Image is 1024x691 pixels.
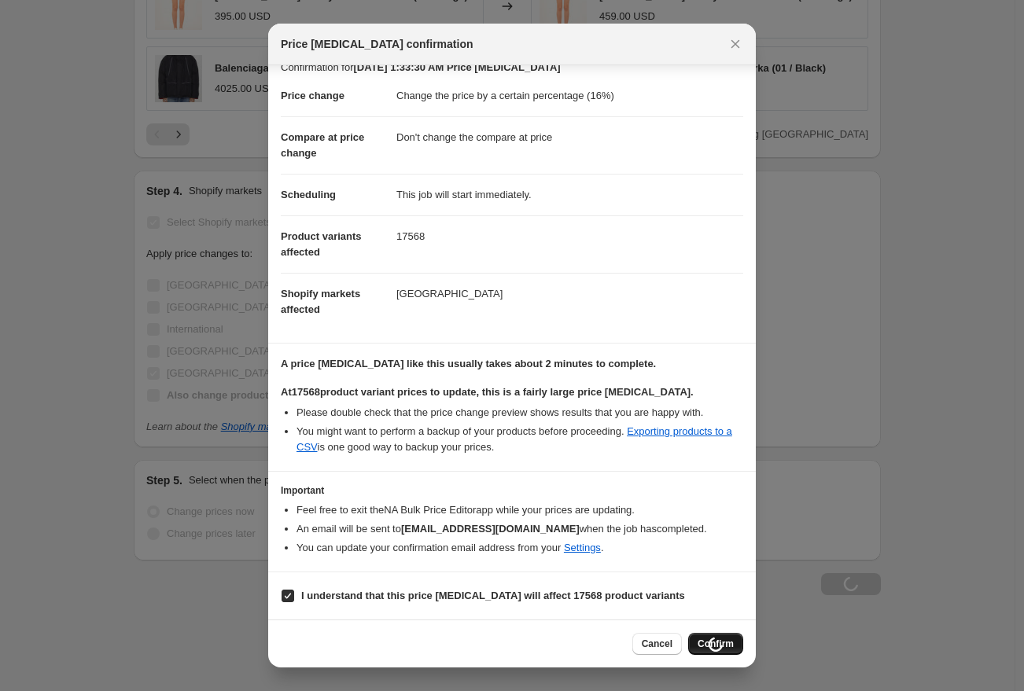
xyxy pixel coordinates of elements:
span: Price change [281,90,344,101]
li: Please double check that the price change preview shows results that you are happy with. [297,405,743,421]
li: You might want to perform a backup of your products before proceeding. is one good way to backup ... [297,424,743,455]
b: [DATE] 1:33:30 AM Price [MEDICAL_DATA] [353,61,560,73]
span: Compare at price change [281,131,364,159]
b: [EMAIL_ADDRESS][DOMAIN_NAME] [401,523,580,535]
b: A price [MEDICAL_DATA] like this usually takes about 2 minutes to complete. [281,358,656,369]
b: I understand that this price [MEDICAL_DATA] will affect 17568 product variants [301,590,685,601]
span: Shopify markets affected [281,288,360,315]
dd: Don't change the compare at price [396,116,743,158]
span: Price [MEDICAL_DATA] confirmation [281,36,473,52]
p: Confirmation for [281,60,743,75]
li: An email will be sent to when the job has completed . [297,521,743,537]
a: Settings [564,542,601,553]
button: Cancel [632,633,682,655]
a: Exporting products to a CSV [297,425,732,453]
li: Feel free to exit the NA Bulk Price Editor app while your prices are updating. [297,502,743,518]
b: At 17568 product variant prices to update, this is a fairly large price [MEDICAL_DATA]. [281,386,694,398]
dd: [GEOGRAPHIC_DATA] [396,273,743,314]
dd: This job will start immediately. [396,174,743,215]
span: Cancel [642,638,672,650]
span: Product variants affected [281,230,362,258]
li: You can update your confirmation email address from your . [297,540,743,556]
button: Close [724,33,746,55]
h3: Important [281,484,743,497]
span: Scheduling [281,189,336,200]
dd: Change the price by a certain percentage (16%) [396,75,743,116]
dd: 17568 [396,215,743,257]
